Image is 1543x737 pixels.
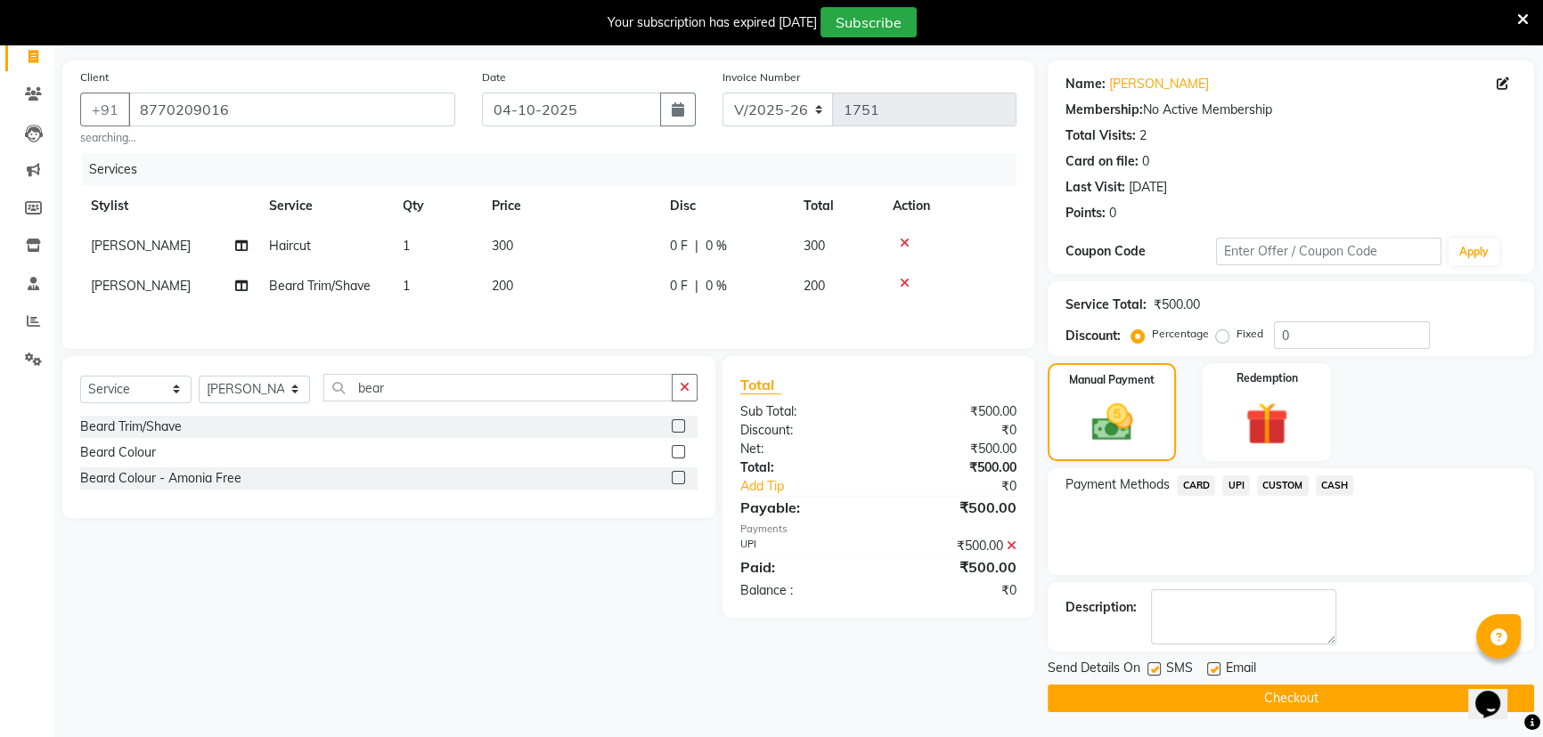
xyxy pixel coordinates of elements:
[269,278,371,294] span: Beard Trim/Shave
[80,130,455,146] small: searching...
[804,238,825,254] span: 300
[882,186,1016,226] th: Action
[1222,475,1250,496] span: UPI
[1139,126,1147,145] div: 2
[80,443,156,462] div: Beard Colour
[91,278,191,294] span: [PERSON_NAME]
[1079,399,1146,446] img: _cash.svg
[1468,666,1525,719] iframe: chat widget
[1109,75,1209,93] a: [PERSON_NAME]
[80,93,130,126] button: +91
[878,458,1030,477] div: ₹500.00
[1142,152,1149,171] div: 0
[1237,326,1263,342] label: Fixed
[492,238,513,254] span: 300
[727,440,878,458] div: Net:
[80,69,109,85] label: Client
[1065,242,1216,261] div: Coupon Code
[727,537,878,555] div: UPI
[1065,598,1137,617] div: Description:
[128,93,455,126] input: Search by Name/Mobile/Email/Code
[727,458,878,477] div: Total:
[1065,178,1125,197] div: Last Visit:
[804,278,825,294] span: 200
[1109,204,1116,223] div: 0
[492,278,513,294] span: 200
[80,186,258,226] th: Stylist
[481,186,659,226] th: Price
[659,186,793,226] th: Disc
[878,421,1030,440] div: ₹0
[878,556,1030,578] div: ₹500.00
[793,186,882,226] th: Total
[723,69,800,85] label: Invoice Number
[727,556,878,578] div: Paid:
[269,238,311,254] span: Haircut
[1065,475,1170,494] span: Payment Methods
[1065,296,1147,314] div: Service Total:
[482,69,506,85] label: Date
[1069,372,1155,388] label: Manual Payment
[1177,475,1215,496] span: CARD
[878,537,1030,555] div: ₹500.00
[1129,178,1167,197] div: [DATE]
[1232,397,1302,450] img: _gift.svg
[1152,326,1209,342] label: Percentage
[323,374,673,401] input: Search or Scan
[1449,239,1499,265] button: Apply
[670,277,688,296] span: 0 F
[1065,126,1136,145] div: Total Visits:
[80,469,241,488] div: Beard Colour - Amonia Free
[1166,659,1193,681] span: SMS
[403,278,410,294] span: 1
[1257,475,1309,496] span: CUSTOM
[91,238,191,254] span: [PERSON_NAME]
[740,522,1017,537] div: Payments
[608,13,817,32] div: Your subscription has expired [DATE]
[258,186,392,226] th: Service
[903,477,1030,496] div: ₹0
[695,237,698,255] span: |
[706,237,727,255] span: 0 %
[727,477,904,496] a: Add Tip
[403,238,410,254] span: 1
[1048,684,1534,712] button: Checkout
[1216,238,1441,265] input: Enter Offer / Coupon Code
[1237,370,1298,386] label: Redemption
[878,581,1030,600] div: ₹0
[727,497,878,518] div: Payable:
[727,421,878,440] div: Discount:
[878,440,1030,458] div: ₹500.00
[820,7,917,37] button: Subscribe
[1154,296,1200,314] div: ₹500.00
[1065,152,1139,171] div: Card on file:
[740,376,781,394] span: Total
[1226,659,1256,681] span: Email
[695,277,698,296] span: |
[1065,101,1516,119] div: No Active Membership
[1048,659,1140,681] span: Send Details On
[878,497,1030,518] div: ₹500.00
[82,153,1030,186] div: Services
[706,277,727,296] span: 0 %
[1316,475,1354,496] span: CASH
[1065,101,1143,119] div: Membership:
[1065,327,1121,345] div: Discount:
[670,237,688,255] span: 0 F
[392,186,481,226] th: Qty
[1065,204,1106,223] div: Points:
[878,402,1030,421] div: ₹500.00
[80,417,182,436] div: Beard Trim/Shave
[1065,75,1106,93] div: Name:
[727,581,878,600] div: Balance :
[727,402,878,421] div: Sub Total:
